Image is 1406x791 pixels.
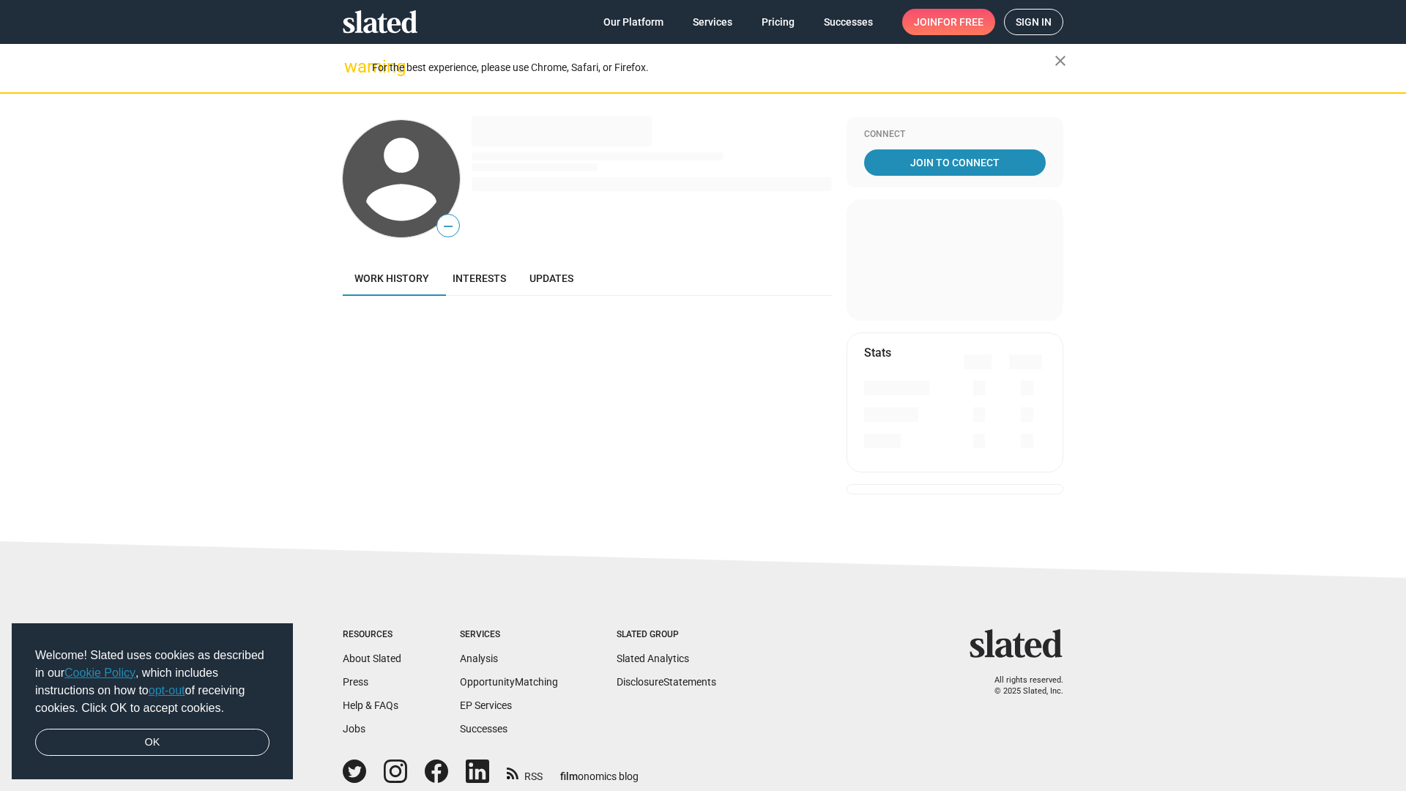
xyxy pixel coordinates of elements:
[343,723,365,735] a: Jobs
[864,149,1046,176] a: Join To Connect
[343,261,441,296] a: Work history
[560,758,639,784] a: filmonomics blog
[149,684,185,697] a: opt-out
[914,9,983,35] span: Join
[35,647,269,717] span: Welcome! Slated uses cookies as described in our , which includes instructions on how to of recei...
[343,676,368,688] a: Press
[603,9,663,35] span: Our Platform
[750,9,806,35] a: Pricing
[864,129,1046,141] div: Connect
[1052,52,1069,70] mat-icon: close
[681,9,744,35] a: Services
[867,149,1043,176] span: Join To Connect
[460,653,498,664] a: Analysis
[460,723,507,735] a: Successes
[12,623,293,780] div: cookieconsent
[460,676,558,688] a: OpportunityMatching
[441,261,518,296] a: Interests
[453,272,506,284] span: Interests
[979,675,1063,697] p: All rights reserved. © 2025 Slated, Inc.
[460,699,512,711] a: EP Services
[937,9,983,35] span: for free
[518,261,585,296] a: Updates
[617,653,689,664] a: Slated Analytics
[902,9,995,35] a: Joinfor free
[372,58,1054,78] div: For the best experience, please use Chrome, Safari, or Firefox.
[1016,10,1052,34] span: Sign in
[343,653,401,664] a: About Slated
[343,629,401,641] div: Resources
[344,58,362,75] mat-icon: warning
[460,629,558,641] div: Services
[617,629,716,641] div: Slated Group
[343,699,398,711] a: Help & FAQs
[354,272,429,284] span: Work history
[1004,9,1063,35] a: Sign in
[864,345,891,360] mat-card-title: Stats
[35,729,269,757] a: dismiss cookie message
[812,9,885,35] a: Successes
[617,676,716,688] a: DisclosureStatements
[560,770,578,782] span: film
[592,9,675,35] a: Our Platform
[529,272,573,284] span: Updates
[824,9,873,35] span: Successes
[507,761,543,784] a: RSS
[64,666,135,679] a: Cookie Policy
[437,217,459,236] span: —
[762,9,795,35] span: Pricing
[693,9,732,35] span: Services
